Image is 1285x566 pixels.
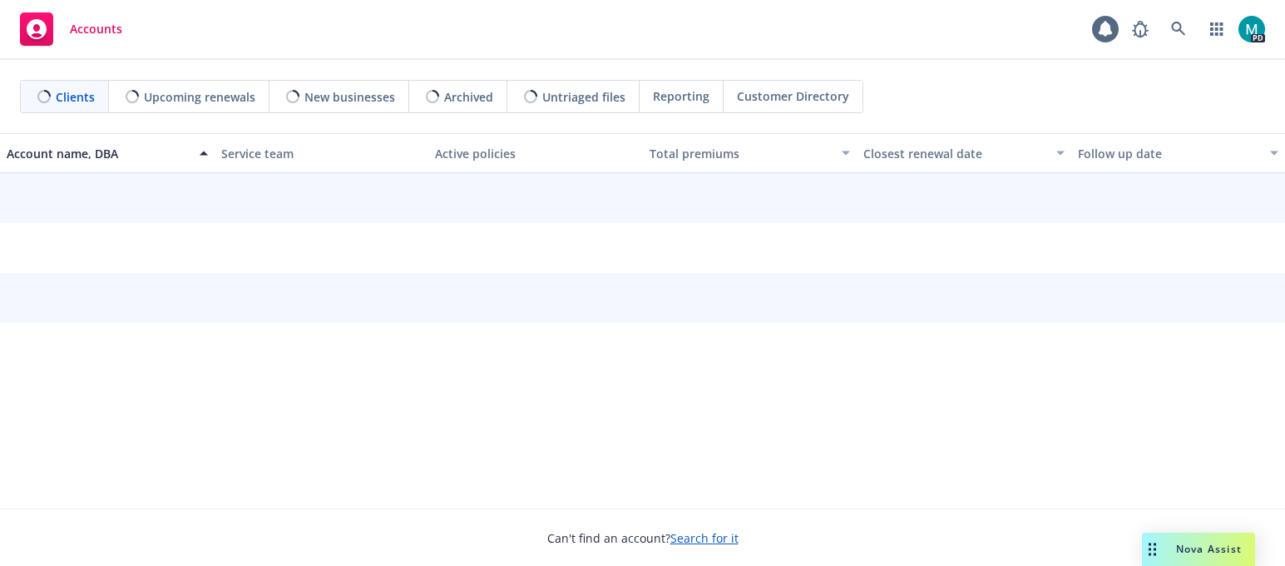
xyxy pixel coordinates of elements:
div: Service team [221,145,423,162]
button: Closest renewal date [857,133,1071,173]
div: Drag to move [1142,533,1163,566]
span: Can't find an account? [547,529,739,547]
span: Reporting [653,87,709,105]
a: Accounts [13,6,129,52]
div: Closest renewal date [863,145,1046,162]
div: Active policies [435,145,636,162]
div: Account name, DBA [7,145,190,162]
a: Report a Bug [1124,12,1157,46]
div: Total premiums [650,145,833,162]
span: Archived [444,88,493,106]
a: Search for it [670,530,739,546]
span: Upcoming renewals [144,88,255,106]
button: Nova Assist [1142,533,1255,566]
span: Accounts [70,22,122,36]
span: Clients [56,88,95,106]
button: Service team [215,133,429,173]
span: Customer Directory [737,87,849,105]
span: New businesses [304,88,395,106]
img: photo [1238,16,1265,42]
a: Switch app [1200,12,1233,46]
div: Follow up date [1078,145,1261,162]
span: Nova Assist [1176,542,1242,556]
button: Total premiums [643,133,857,173]
a: Search [1162,12,1195,46]
button: Active policies [428,133,643,173]
span: Untriaged files [542,88,625,106]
